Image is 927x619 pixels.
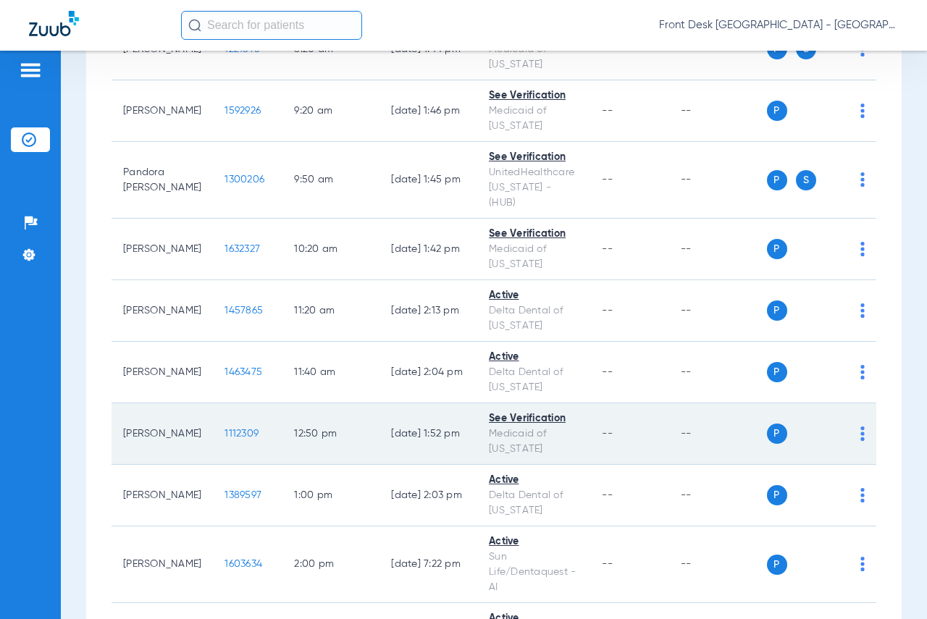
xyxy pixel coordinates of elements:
[796,170,816,190] span: S
[669,403,767,465] td: --
[767,300,787,321] span: P
[19,62,42,79] img: hamburger-icon
[489,88,579,104] div: See Verification
[489,288,579,303] div: Active
[225,490,261,500] span: 1389597
[225,429,259,439] span: 1112309
[602,44,613,54] span: --
[767,362,787,382] span: P
[282,219,379,280] td: 10:20 AM
[767,101,787,121] span: P
[379,465,477,526] td: [DATE] 2:03 PM
[602,106,613,116] span: --
[602,174,613,185] span: --
[489,534,579,549] div: Active
[112,465,213,526] td: [PERSON_NAME]
[860,426,865,441] img: group-dot-blue.svg
[225,306,263,316] span: 1457865
[860,303,865,318] img: group-dot-blue.svg
[379,80,477,142] td: [DATE] 1:46 PM
[855,549,927,619] iframe: Chat Widget
[602,244,613,254] span: --
[379,342,477,403] td: [DATE] 2:04 PM
[225,44,260,54] span: 1221895
[489,104,579,134] div: Medicaid of [US_STATE]
[860,365,865,379] img: group-dot-blue.svg
[379,280,477,342] td: [DATE] 2:13 PM
[112,80,213,142] td: [PERSON_NAME]
[602,490,613,500] span: --
[112,219,213,280] td: [PERSON_NAME]
[282,142,379,219] td: 9:50 AM
[669,342,767,403] td: --
[860,172,865,187] img: group-dot-blue.svg
[489,411,579,426] div: See Verification
[225,559,262,569] span: 1603634
[489,303,579,334] div: Delta Dental of [US_STATE]
[112,526,213,603] td: [PERSON_NAME]
[489,165,579,211] div: UnitedHealthcare [US_STATE] - (HUB)
[489,549,579,595] div: Sun Life/Dentaquest - AI
[860,242,865,256] img: group-dot-blue.svg
[767,555,787,575] span: P
[659,18,898,33] span: Front Desk [GEOGRAPHIC_DATA] - [GEOGRAPHIC_DATA] | My Community Dental Centers
[767,239,787,259] span: P
[602,367,613,377] span: --
[860,488,865,502] img: group-dot-blue.svg
[489,242,579,272] div: Medicaid of [US_STATE]
[181,11,362,40] input: Search for patients
[112,342,213,403] td: [PERSON_NAME]
[669,526,767,603] td: --
[379,403,477,465] td: [DATE] 1:52 PM
[282,280,379,342] td: 11:20 AM
[282,342,379,403] td: 11:40 AM
[225,174,264,185] span: 1300206
[225,367,262,377] span: 1463475
[282,403,379,465] td: 12:50 PM
[669,142,767,219] td: --
[489,150,579,165] div: See Verification
[489,42,579,72] div: Medicaid of [US_STATE]
[489,426,579,457] div: Medicaid of [US_STATE]
[188,19,201,32] img: Search Icon
[669,219,767,280] td: --
[602,559,613,569] span: --
[112,403,213,465] td: [PERSON_NAME]
[767,424,787,444] span: P
[282,465,379,526] td: 1:00 PM
[489,365,579,395] div: Delta Dental of [US_STATE]
[860,104,865,118] img: group-dot-blue.svg
[669,280,767,342] td: --
[602,429,613,439] span: --
[112,142,213,219] td: Pandora [PERSON_NAME]
[669,80,767,142] td: --
[225,106,261,116] span: 1592926
[282,80,379,142] td: 9:20 AM
[379,219,477,280] td: [DATE] 1:42 PM
[489,488,579,518] div: Delta Dental of [US_STATE]
[379,142,477,219] td: [DATE] 1:45 PM
[29,11,79,36] img: Zuub Logo
[767,485,787,505] span: P
[489,473,579,488] div: Active
[489,350,579,365] div: Active
[379,526,477,603] td: [DATE] 7:22 PM
[602,306,613,316] span: --
[669,465,767,526] td: --
[767,170,787,190] span: P
[225,244,260,254] span: 1632327
[282,526,379,603] td: 2:00 PM
[489,227,579,242] div: See Verification
[112,280,213,342] td: [PERSON_NAME]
